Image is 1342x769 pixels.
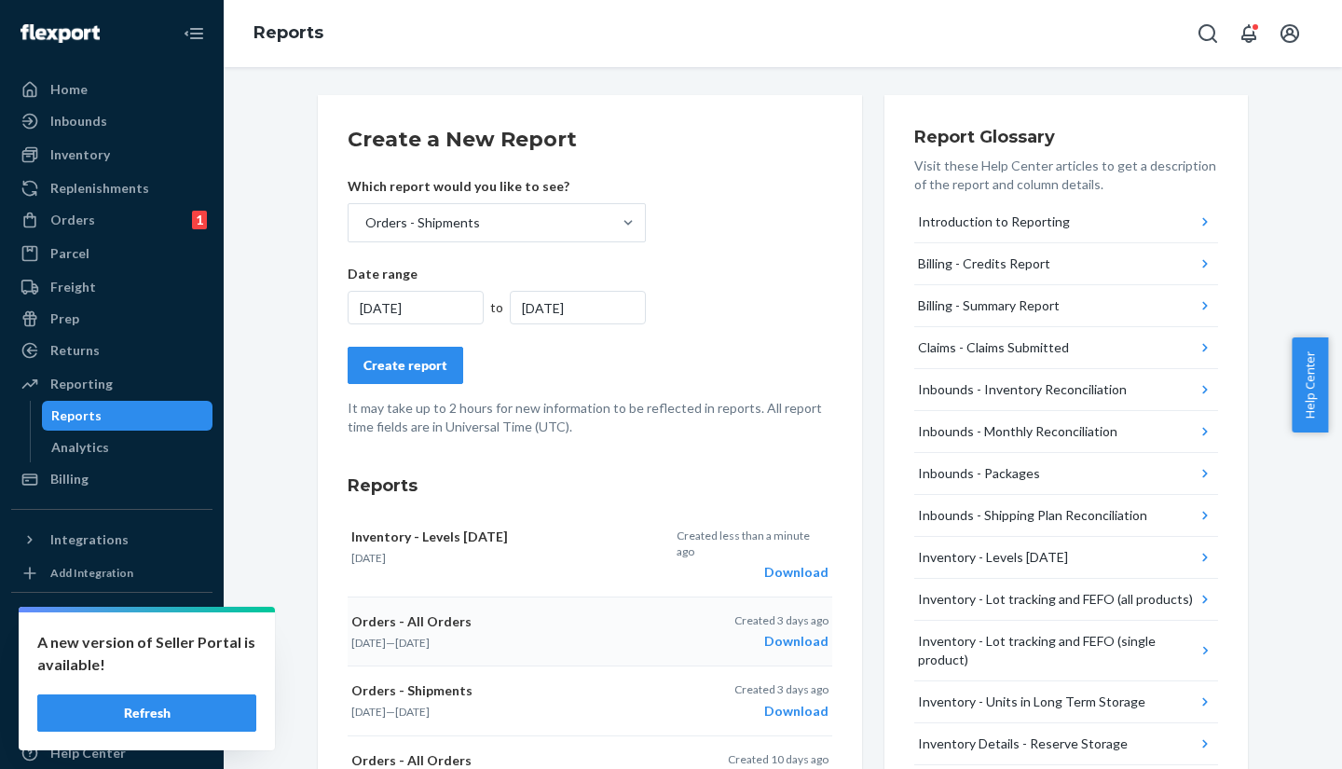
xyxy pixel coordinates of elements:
[192,211,207,229] div: 1
[351,705,386,719] time: [DATE]
[348,265,646,283] p: Date range
[11,645,212,667] a: Add Fast Tag
[348,177,646,196] p: Which report would you like to see?
[51,406,102,425] div: Reports
[918,296,1060,315] div: Billing - Summary Report
[50,80,88,99] div: Home
[395,636,430,650] time: [DATE]
[918,506,1147,525] div: Inbounds - Shipping Plan Reconciliation
[11,304,212,334] a: Prep
[348,666,832,735] button: Orders - Shipments[DATE]—[DATE]Created 3 days agoDownload
[677,528,828,559] p: Created less than a minute ago
[50,244,89,263] div: Parcel
[395,705,430,719] time: [DATE]
[914,157,1218,194] p: Visit these Help Center articles to get a description of the report and column details.
[11,562,212,584] a: Add Integration
[11,336,212,365] a: Returns
[914,243,1218,285] button: Billing - Credits Report
[351,612,666,631] p: Orders - All Orders
[253,22,323,43] a: Reports
[50,211,95,229] div: Orders
[918,380,1127,399] div: Inbounds - Inventory Reconciliation
[11,106,212,136] a: Inbounds
[914,495,1218,537] button: Inbounds - Shipping Plan Reconciliation
[50,278,96,296] div: Freight
[11,464,212,494] a: Billing
[50,530,129,549] div: Integrations
[734,681,828,697] p: Created 3 days ago
[484,298,511,317] div: to
[914,723,1218,765] button: Inventory Details - Reserve Storage
[914,537,1218,579] button: Inventory - Levels [DATE]
[351,681,666,700] p: Orders - Shipments
[11,239,212,268] a: Parcel
[914,285,1218,327] button: Billing - Summary Report
[37,631,256,676] p: A new version of Seller Portal is available!
[734,632,828,651] div: Download
[918,464,1040,483] div: Inbounds - Packages
[348,347,463,384] button: Create report
[351,528,665,546] p: Inventory - Levels [DATE]
[348,291,484,324] div: [DATE]
[11,173,212,203] a: Replenishments
[348,399,832,436] p: It may take up to 2 hours for new information to be reflected in reports. All report time fields ...
[914,125,1218,149] h3: Report Glossary
[914,579,1218,621] button: Inventory - Lot tracking and FEFO (all products)
[351,551,386,565] time: [DATE]
[51,438,109,457] div: Analytics
[363,356,447,375] div: Create report
[1189,15,1226,52] button: Open Search Box
[11,675,212,705] a: Settings
[728,751,828,767] p: Created 10 days ago
[918,213,1070,231] div: Introduction to Reporting
[50,145,110,164] div: Inventory
[11,738,212,768] a: Help Center
[239,7,338,61] ol: breadcrumbs
[348,513,832,597] button: Inventory - Levels [DATE][DATE]Created less than a minute agoDownload
[510,291,646,324] div: [DATE]
[348,597,832,666] button: Orders - All Orders[DATE]—[DATE]Created 3 days agoDownload
[11,707,212,736] a: Talk to Support
[37,694,256,732] button: Refresh
[677,563,828,582] div: Download
[50,375,113,393] div: Reporting
[11,140,212,170] a: Inventory
[734,612,828,628] p: Created 3 days ago
[11,608,212,638] button: Fast Tags
[914,681,1218,723] button: Inventory - Units in Long Term Storage
[50,112,107,130] div: Inbounds
[11,75,212,104] a: Home
[734,702,828,721] div: Download
[914,369,1218,411] button: Inbounds - Inventory Reconciliation
[914,621,1218,681] button: Inventory - Lot tracking and FEFO (single product)
[1271,15,1308,52] button: Open account menu
[1230,15,1267,52] button: Open notifications
[918,632,1196,669] div: Inventory - Lot tracking and FEFO (single product)
[914,453,1218,495] button: Inbounds - Packages
[918,590,1193,609] div: Inventory - Lot tracking and FEFO (all products)
[175,15,212,52] button: Close Navigation
[365,213,480,232] div: Orders - Shipments
[351,636,386,650] time: [DATE]
[348,125,832,155] h2: Create a New Report
[50,470,89,488] div: Billing
[918,422,1117,441] div: Inbounds - Monthly Reconciliation
[50,744,126,762] div: Help Center
[50,565,133,581] div: Add Integration
[914,201,1218,243] button: Introduction to Reporting
[11,525,212,555] button: Integrations
[42,401,213,431] a: Reports
[21,24,100,43] img: Flexport logo
[351,704,666,720] p: —
[50,341,100,360] div: Returns
[1292,337,1328,433] button: Help Center
[42,433,213,462] a: Analytics
[918,338,1069,357] div: Claims - Claims Submitted
[11,369,212,399] a: Reporting
[50,179,149,198] div: Replenishments
[11,205,212,235] a: Orders1
[918,735,1128,753] div: Inventory Details - Reserve Storage
[11,272,212,302] a: Freight
[914,411,1218,453] button: Inbounds - Monthly Reconciliation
